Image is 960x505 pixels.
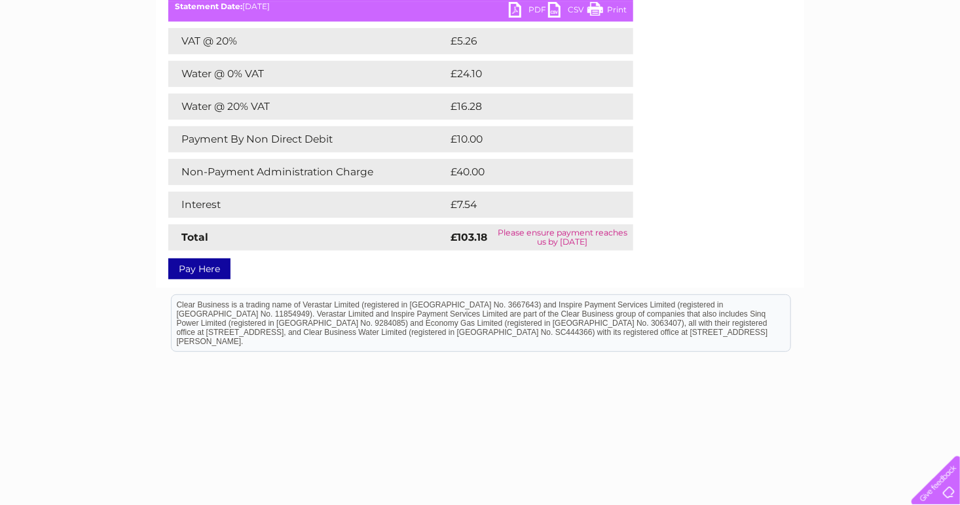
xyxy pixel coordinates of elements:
td: Non-Payment Administration Charge [168,159,447,185]
td: £24.10 [447,61,606,87]
b: Statement Date: [175,1,242,11]
td: £40.00 [447,159,608,185]
td: VAT @ 20% [168,28,447,54]
td: £16.28 [447,94,606,120]
strong: £103.18 [451,231,487,243]
td: £10.00 [447,126,606,152]
a: Telecoms [799,56,838,65]
a: 0333 014 3131 [713,7,803,23]
td: Please ensure payment reaches us by [DATE] [492,224,633,251]
a: Water [729,56,754,65]
div: [DATE] [168,2,633,11]
a: Log out [917,56,948,65]
a: Contact [873,56,905,65]
a: Print [587,2,627,21]
td: Interest [168,192,447,218]
strong: Total [181,231,208,243]
td: Water @ 20% VAT [168,94,447,120]
a: Energy [762,56,791,65]
a: PDF [509,2,548,21]
td: Water @ 0% VAT [168,61,447,87]
td: £7.54 [447,192,602,218]
a: Blog [846,56,865,65]
td: Payment By Non Direct Debit [168,126,447,152]
a: CSV [548,2,587,21]
td: £5.26 [447,28,602,54]
div: Clear Business is a trading name of Verastar Limited (registered in [GEOGRAPHIC_DATA] No. 3667643... [172,7,790,63]
a: Pay Here [168,258,231,279]
img: logo.png [33,34,100,74]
